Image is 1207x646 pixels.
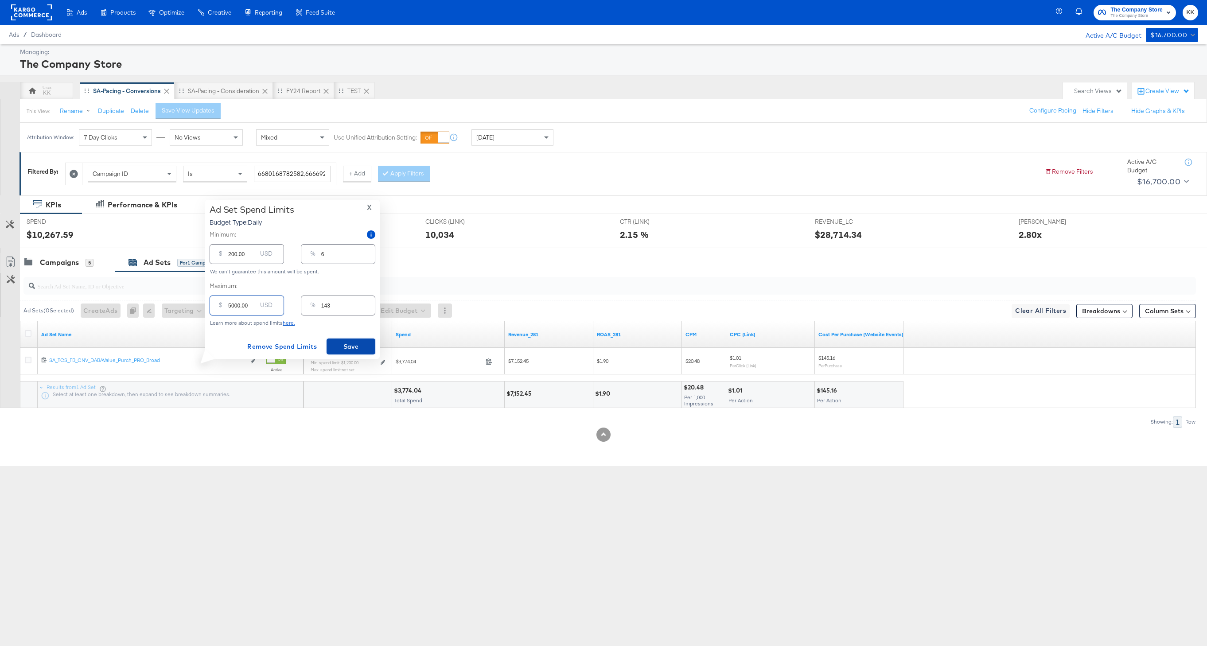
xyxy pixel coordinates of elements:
span: SPEND [27,218,93,226]
button: Hide Filters [1082,107,1114,115]
div: $1.01 [728,386,745,395]
div: Drag to reorder tab [277,88,282,93]
span: Mixed [261,133,277,141]
div: $ [215,299,226,315]
a: ROAS_281 [597,331,678,338]
span: CLICKS (LINK) [425,218,492,226]
button: Configure Pacing [1023,103,1082,119]
div: USD [257,248,276,264]
button: Delete [131,107,149,115]
div: Ad Sets [144,257,171,268]
div: $3,774.04 [394,386,424,395]
div: 1 [1173,416,1182,428]
div: Search Views [1074,87,1122,95]
div: FY24 Report [286,87,320,95]
div: Row [1185,419,1196,425]
span: Optimize [159,9,184,16]
div: Learn more about spend limits [210,320,375,326]
div: $ [215,248,226,264]
span: Campaign ID [93,170,128,178]
div: Create View [1145,87,1190,96]
span: X [367,201,372,214]
input: Search Ad Set Name, ID or Objective [35,274,1086,291]
span: [PERSON_NAME] [1019,218,1085,226]
p: Budget Type: Daily [210,218,294,226]
div: % [307,299,319,315]
div: Active A/C Budget [1076,28,1141,41]
span: $1.01 [730,354,741,361]
sub: Min. spend limit: $1,200.00 [311,360,358,365]
span: Per Action [817,397,841,404]
div: Attribution Window: [27,134,74,140]
a: SA_TCS_FB_CNV_DABAValue_Purch_PRO_Broad [49,357,245,366]
span: $7,152.45 [508,358,529,364]
div: $20.48 [684,383,706,392]
button: Hide Graphs & KPIs [1131,107,1185,115]
button: Rename [54,103,100,119]
div: $16,700.00 [1137,175,1180,188]
span: $3,774.04 [396,358,482,365]
div: 10,034 [425,228,454,241]
div: SA_TCS_FB_CNV_DABAValue_Purch_PRO_Broad [49,357,245,364]
span: Is [188,170,193,178]
div: 0 [127,304,143,318]
span: No Views [175,133,201,141]
div: Filtered By: [27,167,58,176]
div: $7,152.45 [506,389,534,398]
button: The Company StoreThe Company Store [1094,5,1176,20]
a: The total amount spent to date. [396,331,501,338]
span: Per Action [728,397,753,404]
div: $1.90 [595,389,613,398]
span: The Company Store [1110,5,1163,15]
span: REVENUE_LC [815,218,881,226]
span: Ads [77,9,87,16]
span: CTR (LINK) [620,218,686,226]
span: Creative [208,9,231,16]
span: $145.16 [818,354,835,361]
span: [DATE] [476,133,494,141]
div: Ad Set Spend Limits [210,204,294,215]
div: 2.80x [1019,228,1042,241]
span: Remove Spend Limits [247,341,317,352]
button: KK [1183,5,1198,20]
span: The Company Store [1110,12,1163,19]
div: KPIs [46,200,61,210]
a: The average cost you've paid to have 1,000 impressions of your ad. [685,331,723,338]
label: Minimum: [210,230,236,239]
input: Enter a search term [254,166,331,182]
a: The average cost for each purchase tracked by your Custom Audience pixel on your website after pe... [818,331,903,338]
span: $20.48 [685,358,700,364]
label: Maximum: [210,282,375,290]
span: $1.90 [597,358,608,364]
a: Your Ad Set name. [41,331,256,338]
div: We can't guarantee this amount will be spent. [210,269,375,275]
a: Dashboard [31,31,62,38]
div: Ad Sets ( 0 Selected) [23,307,74,315]
button: X [363,204,375,211]
div: KK [43,89,51,97]
div: Managing: [20,48,1196,56]
div: Drag to reorder tab [84,88,89,93]
div: Active A/C Budget [1127,158,1176,174]
button: Breakdowns [1076,304,1133,318]
div: Drag to reorder tab [179,88,184,93]
button: Column Sets [1139,304,1196,318]
span: Feed Suite [306,9,335,16]
div: The Company Store [20,56,1196,71]
span: Products [110,9,136,16]
div: SA-Pacing - Conversions [93,87,161,95]
div: This View: [27,108,50,115]
span: KK [1186,8,1195,18]
div: TEST [347,87,361,95]
div: $16,700.00 [1150,30,1187,41]
div: % [307,248,319,264]
button: $16,700.00 [1146,28,1198,42]
button: $16,700.00 [1133,175,1191,189]
div: SA-Pacing - Consideration [188,87,259,95]
div: Campaigns [40,257,79,268]
span: / [19,31,31,38]
span: Reporting [255,9,282,16]
div: $145.16 [817,386,840,395]
div: Performance & KPIs [108,200,177,210]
